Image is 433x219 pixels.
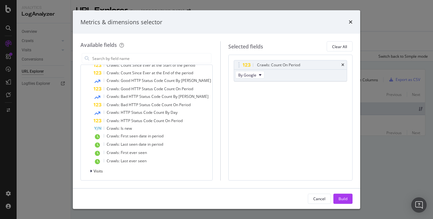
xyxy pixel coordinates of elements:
input: Search by field name [92,54,211,63]
div: Available fields [80,41,117,48]
button: Clear All [327,41,353,52]
div: Clear All [332,44,347,49]
span: Crawls: Bad HTTP Status Code Count By [PERSON_NAME] [107,94,209,99]
span: Crawls: HTTP Status Code Count On Period [107,118,183,123]
div: Cancel [313,196,325,201]
span: Crawls: First seen date in period [107,133,163,139]
button: Cancel [308,193,331,204]
div: Build [338,196,347,201]
div: Crawls: Count On PeriodtimesBy Google [234,60,347,82]
span: Crawls: Good HTTP Status Code Count By [PERSON_NAME] [107,78,211,83]
span: Visits [94,168,103,174]
div: Selected fields [228,43,263,50]
button: By Google [235,71,264,79]
div: modal [73,10,360,209]
span: Crawls: Count Since Ever at the End of the period [107,70,193,76]
div: Metrics & dimensions selector [80,18,162,26]
span: Crawls: Good HTTP Status Code Count On Period [107,86,193,91]
span: By Google [238,72,256,77]
span: Crawls: Is new [107,126,132,131]
button: Build [333,193,353,204]
span: Crawls: Bad HTTP Status Code Count On Period [107,102,191,107]
span: Crawls: Last ever seen [107,158,147,164]
div: times [341,63,344,67]
span: Crawls: HTTP Status Code Count By Day [107,110,178,115]
div: times [349,18,353,26]
span: Crawls: Last seen date in period [107,142,163,147]
div: Open Intercom Messenger [411,197,427,213]
div: Crawls: Count On Period [257,62,300,68]
span: Crawls: Count Since Ever at the Start of the period [107,62,195,68]
span: Crawls: First ever seen [107,150,147,155]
